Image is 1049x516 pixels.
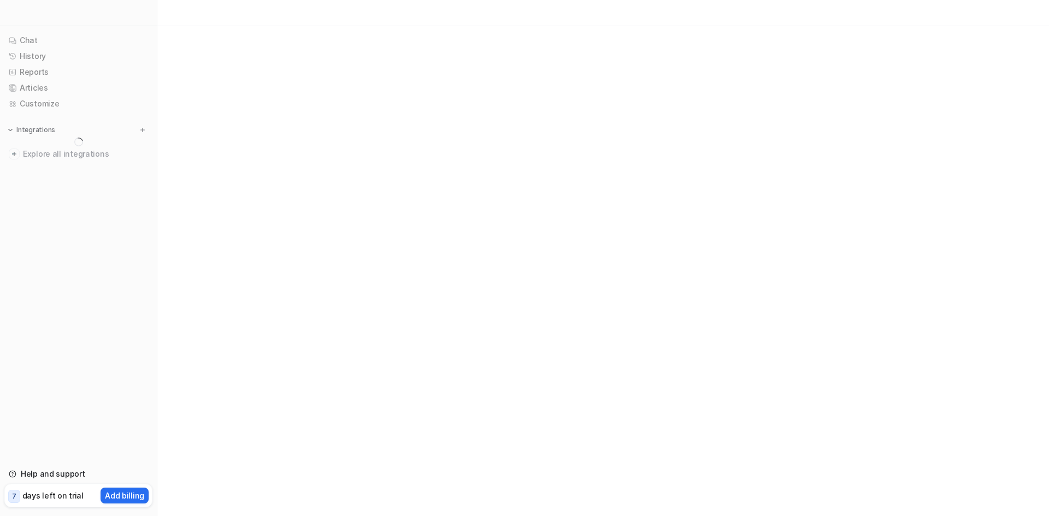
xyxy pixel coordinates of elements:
[4,146,152,162] a: Explore all integrations
[4,49,152,64] a: History
[4,33,152,48] a: Chat
[4,124,58,135] button: Integrations
[4,96,152,111] a: Customize
[9,149,20,159] img: explore all integrations
[7,126,14,134] img: expand menu
[16,126,55,134] p: Integrations
[105,490,144,501] p: Add billing
[22,490,84,501] p: days left on trial
[139,126,146,134] img: menu_add.svg
[12,491,16,501] p: 7
[4,466,152,482] a: Help and support
[4,64,152,80] a: Reports
[101,488,149,503] button: Add billing
[23,145,148,163] span: Explore all integrations
[4,80,152,96] a: Articles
